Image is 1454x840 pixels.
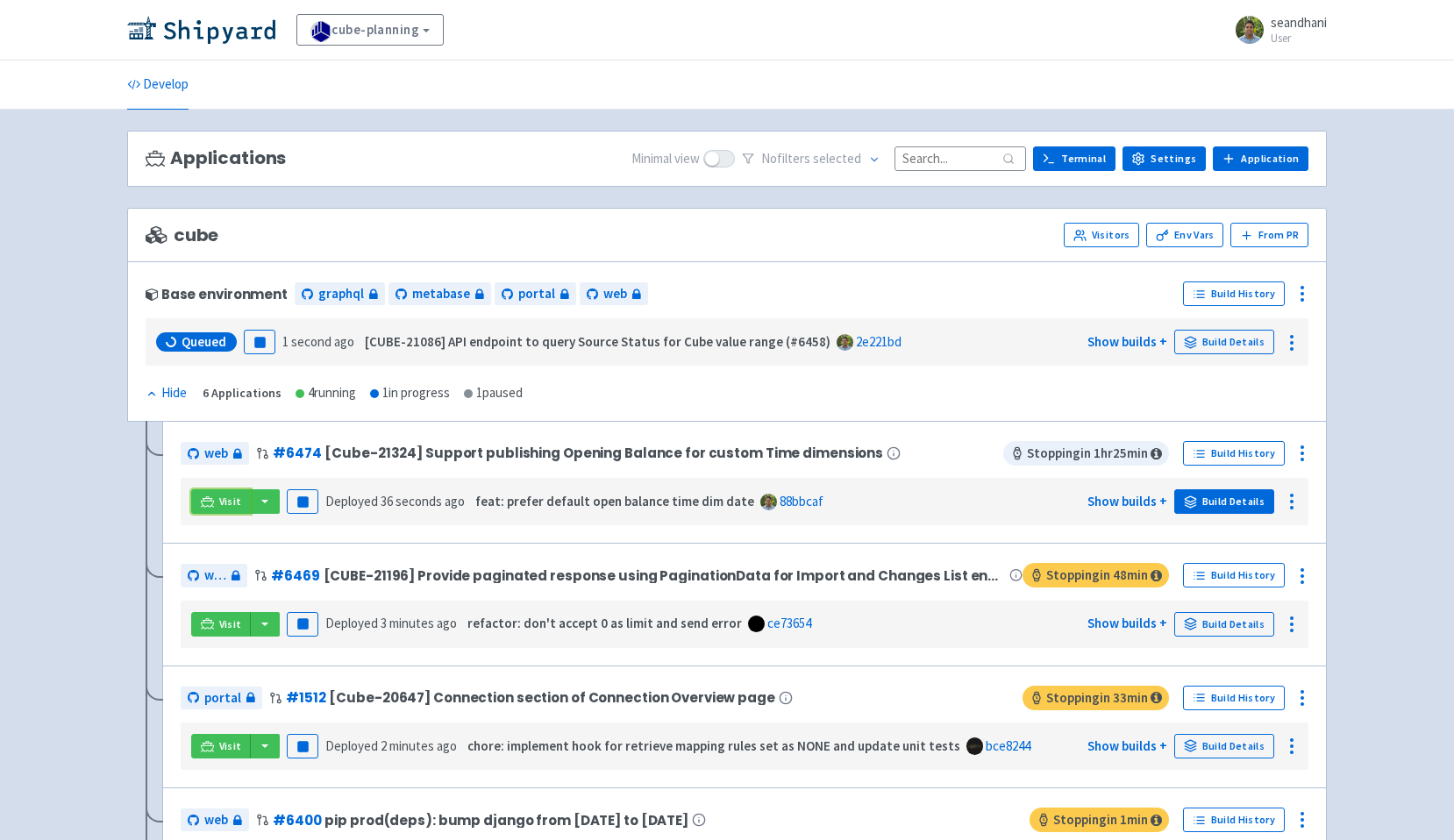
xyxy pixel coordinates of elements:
span: portal [204,688,241,708]
h3: Applications [146,148,286,168]
strong: refactor: don't accept 0 as limit and send error [467,615,742,631]
span: pip prod(deps): bump django from [DATE] to [DATE] [324,813,688,828]
span: web [204,444,228,464]
a: Build Details [1174,734,1274,758]
div: Hide [146,383,187,403]
span: Visit [219,739,242,753]
span: web [204,810,228,830]
button: Pause [287,734,318,758]
a: Develop [127,61,189,110]
button: Hide [146,383,189,403]
span: graphql [318,284,364,304]
time: 3 minutes ago [381,615,457,631]
span: [CUBE-21196] Provide paginated response using PaginationData for Import and Changes List endpoints [324,568,1006,583]
span: Queued [182,333,226,351]
span: web [204,566,226,586]
button: From PR [1230,223,1308,247]
strong: chore: implement hook for retrieve mapping rules set as NONE and update unit tests [467,737,960,754]
strong: feat: prefer default open balance time dim date [475,493,754,509]
a: Settings [1123,146,1206,171]
a: Visitors [1064,223,1139,247]
a: web [181,808,249,832]
div: 1 paused [464,383,523,403]
span: Deployed [325,493,465,509]
a: web [580,282,648,306]
span: Deployed [325,615,457,631]
span: No filter s [761,149,861,169]
button: Pause [244,330,275,354]
span: Stopping in 1 hr 25 min [1003,441,1169,466]
a: #1512 [286,688,325,707]
span: Visit [219,495,242,509]
a: #6474 [273,444,321,462]
a: seandhani User [1225,16,1327,44]
a: Visit [191,489,251,514]
a: Build History [1183,808,1285,832]
a: Env Vars [1146,223,1223,247]
div: 1 in progress [370,383,450,403]
span: [Cube-21324] Support publishing Opening Balance for custom Time dimensions [324,445,883,460]
img: Shipyard logo [127,16,275,44]
a: metabase [388,282,491,306]
span: [Cube-20647] Connection section of Connection Overview page [329,690,774,705]
span: metabase [412,284,470,304]
input: Search... [894,146,1026,170]
span: portal [518,284,555,304]
span: web [603,284,627,304]
button: Pause [287,489,318,514]
small: User [1271,32,1327,44]
a: Visit [191,612,251,637]
span: Stopping in 1 min [1030,808,1169,832]
a: 88bbcaf [780,493,823,509]
span: seandhani [1271,14,1327,31]
a: graphql [295,282,385,306]
a: Build Details [1174,612,1274,637]
a: Show builds + [1087,737,1167,754]
span: selected [813,150,861,167]
span: Deployed [325,737,457,754]
a: Show builds + [1087,615,1167,631]
span: Stopping in 48 min [1023,563,1169,587]
a: Terminal [1033,146,1115,171]
a: Build History [1183,281,1285,306]
a: Build Details [1174,489,1274,514]
span: Minimal view [631,149,700,169]
a: ce73654 [767,615,811,631]
a: Build History [1183,563,1285,587]
a: cube-planning [296,14,444,46]
a: portal [181,687,262,710]
a: Application [1213,146,1308,171]
a: Build Details [1174,330,1274,354]
a: Show builds + [1087,333,1167,350]
strong: [CUBE-21086] API endpoint to query Source Status for Cube value range (#6458) [365,333,830,350]
a: #6400 [273,811,321,829]
a: bce8244 [986,737,1030,754]
time: 2 minutes ago [381,737,457,754]
a: Build History [1183,441,1285,466]
time: 1 second ago [282,333,354,350]
time: 36 seconds ago [381,493,465,509]
div: 4 running [296,383,356,403]
a: Show builds + [1087,493,1167,509]
span: Stopping in 33 min [1023,686,1169,710]
span: cube [146,225,218,246]
a: portal [495,282,576,306]
a: Build History [1183,686,1285,710]
div: 6 Applications [203,383,282,403]
a: Visit [191,734,251,758]
span: Visit [219,617,242,631]
a: web [181,564,247,587]
div: Base environment [146,287,288,302]
a: #6469 [271,566,319,585]
a: web [181,442,249,466]
a: 2e221bd [856,333,902,350]
button: Pause [287,612,318,637]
